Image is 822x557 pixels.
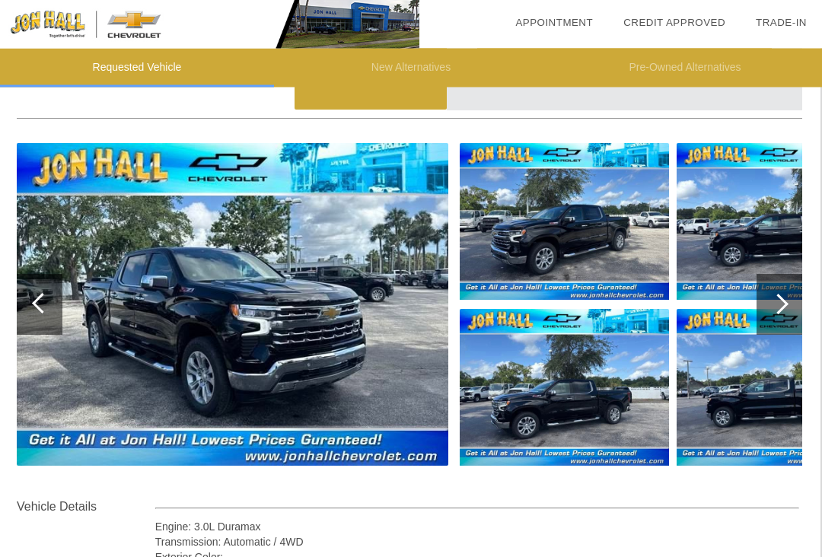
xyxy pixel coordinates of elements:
li: Pre-Owned Alternatives [548,49,822,88]
img: 2.jpg [460,144,669,301]
div: Transmission: Automatic / 4WD [155,535,799,550]
a: Credit Approved [623,17,725,28]
img: 3.jpg [460,310,669,466]
a: Trade-In [756,17,807,28]
li: New Alternatives [274,49,548,88]
img: 1.jpg [17,144,448,466]
div: Engine: 3.0L Duramax [155,520,799,535]
a: Appointment [515,17,593,28]
div: Vehicle Details [17,498,155,517]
